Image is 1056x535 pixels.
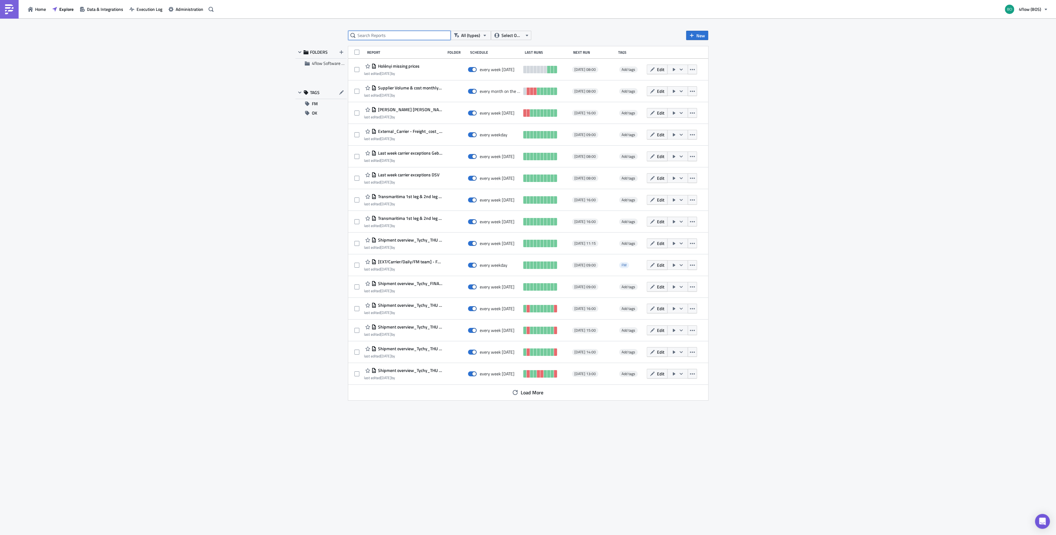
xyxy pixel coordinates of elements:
[574,263,596,268] span: [DATE] 09:00
[376,129,442,134] span: External_Carrier - Freight_cost_overview_DSV_9:00
[364,375,442,380] div: last edited by
[126,4,165,14] button: Execution Log
[380,92,391,98] time: 2025-08-06T09:07:14Z
[647,152,667,161] button: Edit
[364,332,442,337] div: last edited by
[619,153,638,160] span: Add tags
[619,262,629,268] span: FM
[647,238,667,248] button: Edit
[364,93,442,97] div: last edited by
[380,331,391,337] time: 2025-05-22T11:56:00Z
[573,50,615,55] div: Next Run
[657,175,664,181] span: Edit
[622,197,635,203] span: Add tags
[380,244,391,250] time: 2025-06-26T11:13:53Z
[376,85,442,91] span: Supplier Volume & cost monthly report
[574,350,596,355] span: [DATE] 14:00
[461,32,480,39] span: All (types)
[1004,4,1015,15] img: Avatar
[376,150,442,156] span: Last week carrier exceptions Gebrüeder
[480,219,515,224] div: every week on Monday
[380,288,391,294] time: 2025-05-30T07:56:08Z
[480,110,515,116] div: every week on Monday
[77,4,126,14] a: Data & Integrations
[619,349,638,355] span: Add tags
[376,194,442,199] span: Transmaritima 1st leg & 2nd leg report
[364,354,442,358] div: last edited by
[657,131,664,138] span: Edit
[480,88,520,94] div: every month on the 1st
[508,386,548,399] button: Load More
[310,49,328,55] span: FOLDERS
[619,284,638,290] span: Add tags
[480,175,515,181] div: every week on Thursday
[574,241,596,246] span: [DATE] 11:15
[295,99,347,108] button: FM
[364,267,442,271] div: last edited by
[619,175,638,181] span: Add tags
[622,371,635,377] span: Add tags
[521,389,543,396] span: Load More
[647,260,667,270] button: Edit
[647,195,667,205] button: Edit
[619,132,638,138] span: Add tags
[574,284,596,289] span: [DATE] 09:00
[25,4,49,14] a: Home
[380,157,391,163] time: 2025-06-02T16:20:38Z
[501,32,522,39] span: Select Owner
[657,327,664,333] span: Edit
[574,219,596,224] span: [DATE] 16:00
[364,136,442,141] div: last edited by
[380,70,391,76] time: 2025-08-04T13:31:14Z
[622,240,635,246] span: Add tags
[295,108,347,118] button: OK
[59,6,74,12] span: Explore
[380,375,391,381] time: 2025-05-22T11:49:39Z
[35,6,46,12] span: Home
[622,66,635,72] span: Add tags
[647,130,667,139] button: Edit
[574,371,596,376] span: [DATE] 13:00
[364,202,442,206] div: last edited by
[657,153,664,160] span: Edit
[622,262,627,268] span: FM
[380,310,391,315] time: 2025-05-22T11:55:41Z
[657,349,664,355] span: Edit
[49,4,77,14] button: Explore
[657,218,664,225] span: Edit
[619,110,638,116] span: Add tags
[696,32,705,39] span: New
[376,346,442,351] span: Shipment overview_Tychy_THU 14:00
[657,110,664,116] span: Edit
[1035,514,1050,529] div: Open Intercom Messenger
[380,223,391,229] time: 2025-06-02T14:12:15Z
[165,4,206,14] button: Administration
[364,310,442,315] div: last edited by
[647,217,667,226] button: Edit
[574,197,596,202] span: [DATE] 16:00
[480,67,515,72] div: every week on Friday
[380,201,391,207] time: 2025-08-12T12:20:28Z
[686,31,708,40] button: New
[380,353,391,359] time: 2025-05-22T11:50:57Z
[348,31,451,40] input: Search Reports
[312,108,317,118] span: OK
[622,110,635,116] span: Add tags
[647,65,667,74] button: Edit
[622,306,635,311] span: Add tags
[574,328,596,333] span: [DATE] 15:00
[176,6,203,12] span: Administration
[619,219,638,225] span: Add tags
[4,4,14,14] img: PushMetrics
[647,86,667,96] button: Edit
[364,71,420,76] div: last edited by
[647,282,667,292] button: Edit
[657,262,664,268] span: Edit
[380,179,391,185] time: 2025-06-02T16:19:26Z
[619,197,638,203] span: Add tags
[480,241,515,246] div: every week on Thursday
[657,305,664,312] span: Edit
[647,369,667,379] button: Edit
